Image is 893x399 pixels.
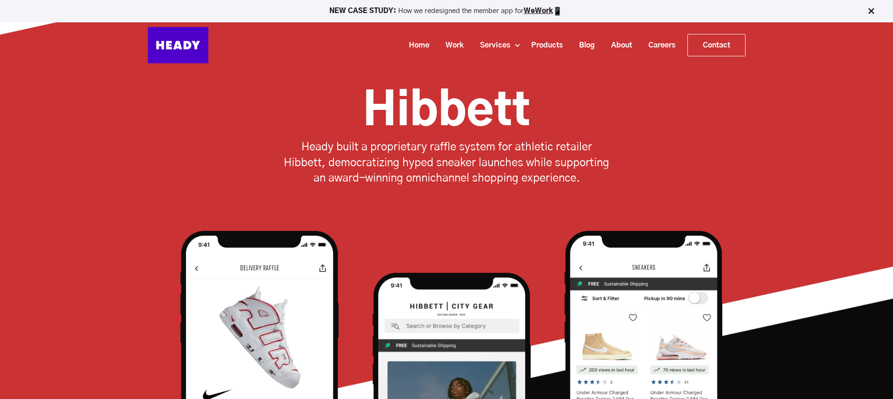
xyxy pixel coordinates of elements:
[866,7,876,16] img: Close Bar
[281,140,612,187] p: Heady built a proprietary raffle system for athletic retailer Hibbett, democratizing hyped sneake...
[176,84,718,140] h1: Hibbett
[148,27,208,63] img: Heady_Logo_Web-01 (1)
[218,34,746,56] div: Navigation Menu
[553,7,562,16] img: app emoji
[4,7,889,16] p: How we redesigned the member app for
[688,34,745,56] a: Contact
[524,7,553,14] a: WeWork
[434,37,468,54] a: Work
[397,37,434,54] a: Home
[520,37,567,54] a: Products
[468,37,515,54] a: Services
[600,37,637,54] a: About
[567,37,600,54] a: Blog
[329,7,398,14] strong: NEW CASE STUDY:
[637,37,680,54] a: Careers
